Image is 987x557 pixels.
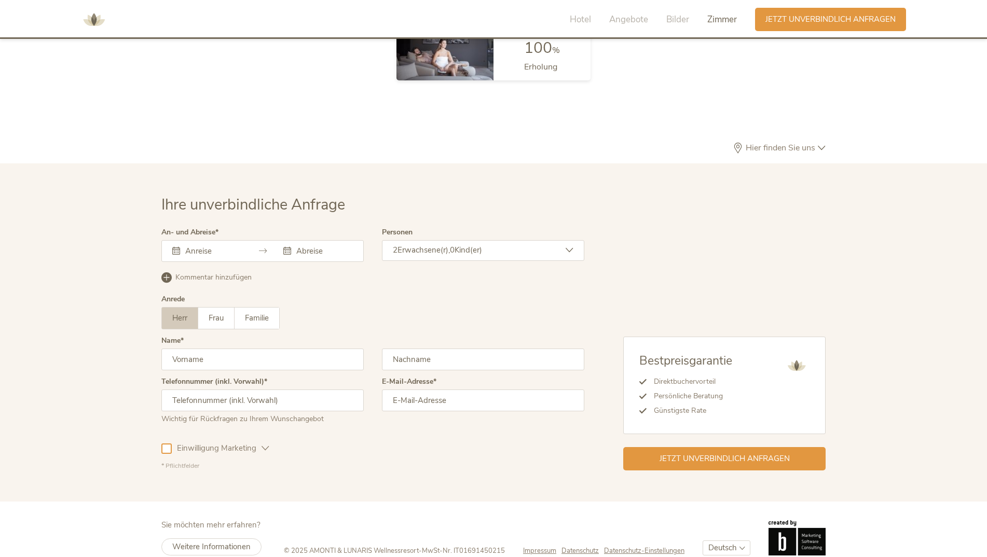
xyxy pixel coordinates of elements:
input: Nachname [382,349,584,370]
span: Jetzt unverbindlich anfragen [765,14,896,25]
span: Ihre unverbindliche Anfrage [161,194,345,215]
input: Abreise [294,246,353,256]
span: Zimmer [707,13,737,25]
input: Vorname [161,349,364,370]
a: AMONTI & LUNARIS Wellnessresort [78,16,109,23]
a: Datenschutz-Einstellungen [604,546,684,555]
span: Frau [209,313,224,323]
img: AMONTI & LUNARIS Wellnessresort [784,353,810,379]
span: 0 [450,245,455,255]
span: Einwilligung Marketing [172,443,262,454]
input: Telefonnummer (inkl. Vorwahl) [161,389,364,411]
span: Bestpreisgarantie [639,353,732,369]
span: Angebote [609,13,648,25]
label: Telefonnummer (inkl. Vorwahl) [161,378,267,385]
img: Brandnamic GmbH | Leading Hospitality Solutions [769,520,826,555]
span: Herr [172,313,187,323]
span: Erholung [524,61,557,73]
span: - [419,546,422,555]
span: Bilder [666,13,689,25]
span: Hier finden Sie uns [743,144,818,152]
a: Weitere Informationen [161,538,262,555]
span: Hotel [570,13,591,25]
span: Impressum [523,546,556,555]
div: Wichtig für Rückfragen zu Ihrem Wunschangebot [161,411,364,424]
span: Erwachsene(r), [397,245,450,255]
div: Anrede [161,296,185,303]
a: Impressum [523,546,561,555]
li: Direktbuchervorteil [647,374,732,389]
span: Datenschutz [561,546,599,555]
img: AMONTI & LUNARIS Wellnessresort [78,4,109,35]
span: 2 [393,245,397,255]
label: An- und Abreise [161,229,218,236]
span: Kind(er) [455,245,482,255]
span: MwSt-Nr. IT01691450215 [422,546,505,555]
span: © 2025 AMONTI & LUNARIS Wellnessresort [284,546,419,555]
input: Anreise [183,246,242,256]
span: 100 [524,37,552,59]
span: Familie [245,313,269,323]
label: Personen [382,229,413,236]
label: Name [161,337,184,344]
span: Jetzt unverbindlich anfragen [660,453,790,464]
span: % [552,45,560,56]
label: E-Mail-Adresse [382,378,436,385]
a: Datenschutz [561,546,604,555]
li: Persönliche Beratung [647,389,732,403]
li: Günstigste Rate [647,403,732,418]
span: Sie möchten mehr erfahren? [161,520,261,530]
input: E-Mail-Adresse [382,389,584,411]
div: * Pflichtfelder [161,462,584,470]
span: Kommentar hinzufügen [175,272,252,283]
span: Weitere Informationen [172,541,251,552]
